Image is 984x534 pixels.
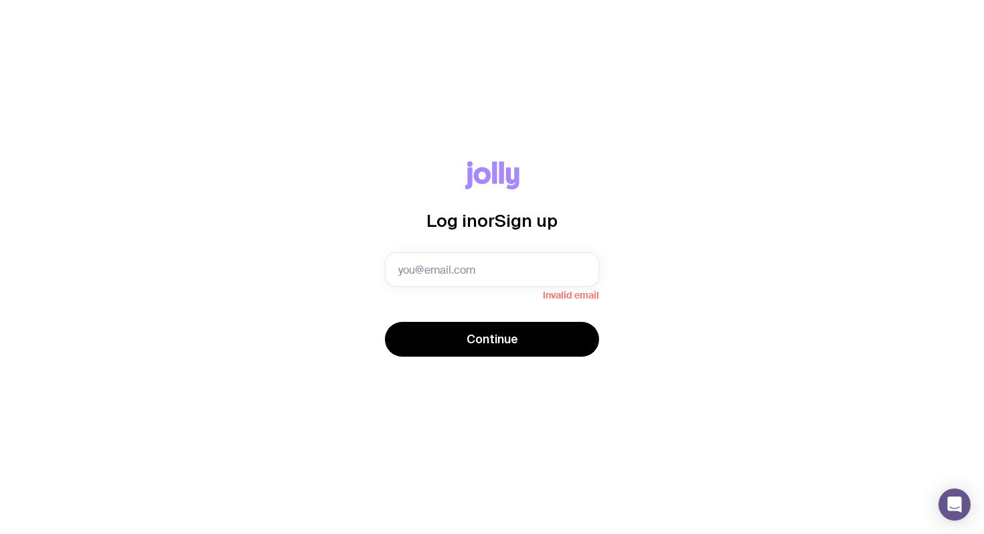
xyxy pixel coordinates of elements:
span: Continue [467,331,518,347]
button: Continue [385,322,599,357]
span: Log in [426,211,477,230]
span: Invalid email [385,287,599,300]
span: or [477,211,495,230]
span: Sign up [495,211,558,230]
input: you@email.com [385,252,599,287]
div: Open Intercom Messenger [938,488,971,521]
